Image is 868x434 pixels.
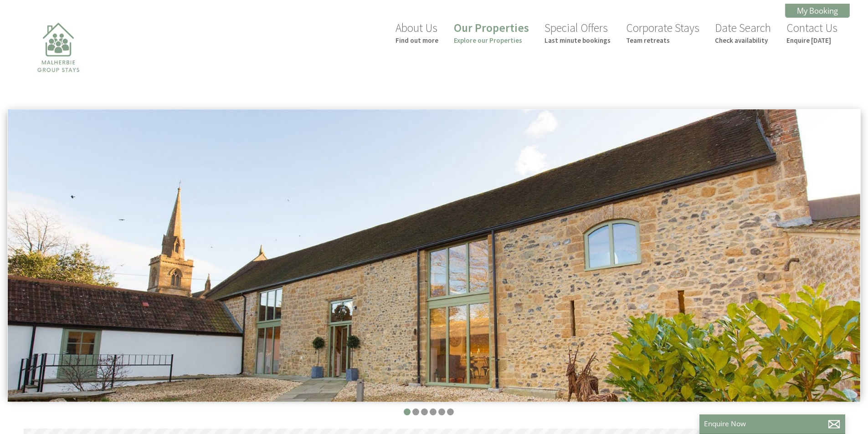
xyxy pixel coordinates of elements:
a: Date SearchCheck availability [715,20,771,45]
a: Our PropertiesExplore our Properties [454,20,529,45]
a: About UsFind out more [395,20,438,45]
a: Corporate StaysTeam retreats [626,20,699,45]
a: My Booking [785,4,850,18]
small: Explore our Properties [454,36,529,45]
small: Enquire [DATE] [786,36,837,45]
a: Contact UsEnquire [DATE] [786,20,837,45]
a: Special OffersLast minute bookings [544,20,611,45]
img: Malherbie Group Stays [13,17,104,108]
small: Check availability [715,36,771,45]
small: Last minute bookings [544,36,611,45]
p: Enquire Now [704,419,841,429]
small: Team retreats [626,36,699,45]
small: Find out more [395,36,438,45]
